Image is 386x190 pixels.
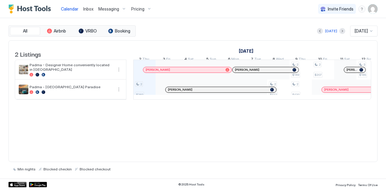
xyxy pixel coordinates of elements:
a: October 12, 2025 [360,55,375,64]
span: $207 [315,73,321,77]
a: App Store [8,182,27,187]
span: Messaging [98,6,119,12]
span: 3 [363,63,365,67]
span: 5 [206,57,209,63]
span: Padma - [GEOGRAPHIC_DATA] Paradise [30,85,113,89]
a: October 5, 2025 [205,55,218,64]
a: October 3, 2025 [161,55,172,64]
a: Calendar [61,6,78,12]
span: Pricing [131,6,144,12]
span: [DATE] [355,28,368,34]
span: 2 [139,57,141,63]
button: More options [115,66,122,73]
span: 10 [318,57,322,63]
span: 2 [140,82,142,86]
span: $412 [270,93,277,97]
span: [PERSON_NAME] [168,88,192,92]
span: Sat [344,57,350,63]
span: Sun [366,57,373,63]
span: Padma - Designer Home conveniently located in [GEOGRAPHIC_DATA] [30,63,113,72]
span: $269 [136,93,143,97]
span: Tue [254,57,261,63]
span: Inbox [83,6,93,11]
span: 2 [274,82,276,86]
span: [PERSON_NAME] [324,88,349,92]
a: Google Play Store [29,182,47,187]
a: Terms Of Use [358,181,378,188]
button: Booking [104,27,134,35]
button: All [10,27,40,35]
span: Wed [276,57,284,63]
span: 11 [340,57,343,63]
span: Booking [115,28,130,34]
span: Thu [142,57,149,63]
span: Thu [299,57,305,63]
span: Calendar [61,6,78,11]
span: Mon [231,57,239,63]
a: October 9, 2025 [294,55,307,64]
span: Blocked checkin [43,167,72,171]
span: $149 [292,73,299,77]
span: [PERSON_NAME] [146,68,170,72]
span: VRBO [85,28,97,34]
span: 3 [163,57,165,63]
div: tab-group [8,25,136,37]
span: Fri [323,57,327,63]
button: [DATE] [324,27,338,35]
a: October 4, 2025 [183,55,195,64]
span: 9 [295,57,298,63]
span: Min nights [17,167,36,171]
a: Privacy Policy [336,181,356,188]
a: October 10, 2025 [317,55,329,64]
button: Airbnb [41,27,71,35]
span: 7 [251,57,253,63]
span: Terms Of Use [358,183,378,187]
button: VRBO [73,27,103,35]
span: 2 [296,82,298,86]
span: Sat [188,57,194,63]
span: [PERSON_NAME] [235,68,259,72]
a: Host Tools Logo [8,5,54,14]
span: 2 [296,63,298,67]
div: [DATE] [325,28,337,34]
span: $165 [359,73,366,77]
span: [PERSON_NAME] [346,68,357,72]
span: Sun [210,57,216,63]
a: October 11, 2025 [339,55,351,64]
span: Airbnb [54,28,66,34]
span: Fri [166,57,170,63]
a: October 2, 2025 [138,55,151,64]
a: October 6, 2025 [226,55,241,64]
div: menu [115,86,122,93]
span: 4 [184,57,187,63]
a: October 1, 2025 [237,47,255,55]
span: 2 [319,63,321,67]
div: listing image [19,85,28,94]
span: 8 [273,57,275,63]
span: Invite Friends [328,6,353,12]
div: menu [358,5,365,13]
a: October 8, 2025 [271,55,285,64]
div: menu [115,66,122,73]
span: 12 [362,57,365,63]
a: October 7, 2025 [249,55,262,64]
span: © 2025 Host Tools [178,182,204,186]
div: listing image [19,65,28,74]
span: 6 [228,57,230,63]
button: Previous month [317,28,323,34]
span: 2 Listings [15,49,41,58]
span: All [23,28,27,34]
span: $439 [292,93,299,97]
span: Privacy Policy [336,183,356,187]
a: Inbox [83,6,93,12]
div: User profile [368,4,378,14]
button: More options [115,86,122,93]
button: Next month [339,28,345,34]
span: Blocked checkout [80,167,111,171]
